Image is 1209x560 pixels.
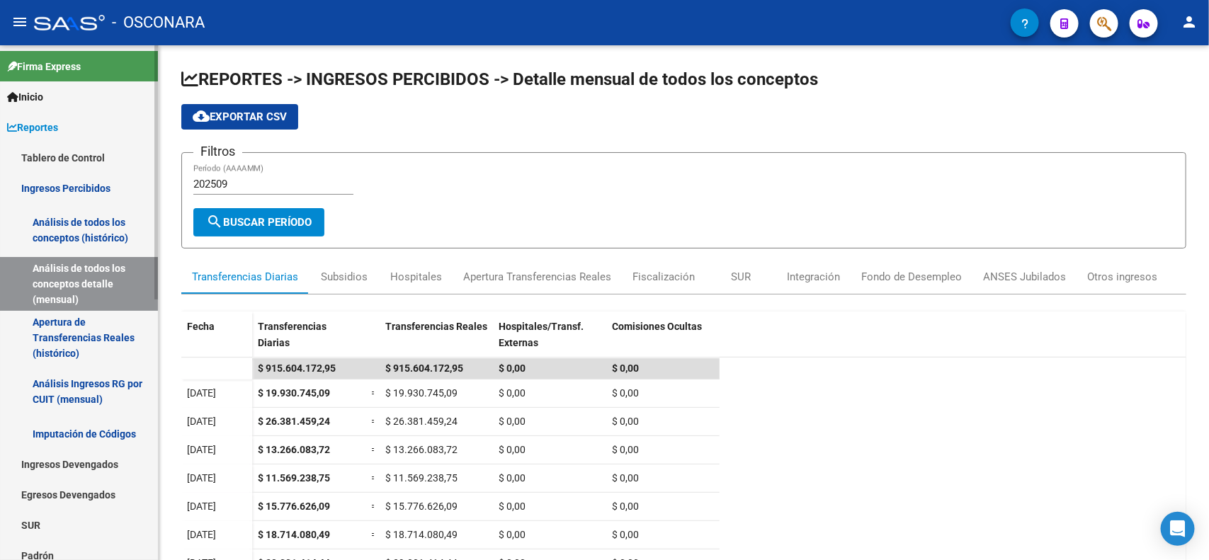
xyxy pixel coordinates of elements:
div: SUR [731,269,751,285]
span: [DATE] [187,387,216,399]
datatable-header-cell: Hospitales/Transf. Externas [493,312,606,371]
div: Integración [787,269,840,285]
span: [DATE] [187,472,216,484]
span: $ 15.776.626,09 [385,501,458,512]
span: [DATE] [187,501,216,512]
mat-icon: menu [11,13,28,30]
span: Fecha [187,321,215,332]
span: $ 0,00 [499,362,526,374]
span: = [371,387,377,399]
span: $ 0,00 [612,529,639,540]
span: $ 0,00 [499,501,526,512]
span: $ 0,00 [612,501,639,512]
span: $ 0,00 [612,472,639,484]
span: [DATE] [187,529,216,540]
div: Hospitales [390,269,442,285]
span: $ 19.930.745,09 [258,387,330,399]
button: Exportar CSV [181,104,298,130]
datatable-header-cell: Fecha [181,312,252,371]
mat-icon: cloud_download [193,108,210,125]
span: Reportes [7,120,58,135]
span: $ 13.266.083,72 [385,444,458,455]
span: $ 11.569.238,75 [258,472,330,484]
span: $ 15.776.626,09 [258,501,330,512]
span: Transferencias Diarias [258,321,327,348]
span: Buscar Período [206,216,312,229]
span: = [371,529,377,540]
span: $ 0,00 [499,387,526,399]
div: Subsidios [321,269,368,285]
span: $ 26.381.459,24 [258,416,330,427]
span: Firma Express [7,59,81,74]
div: Open Intercom Messenger [1161,512,1195,546]
span: $ 915.604.172,95 [385,362,463,374]
span: $ 0,00 [499,444,526,455]
span: Inicio [7,89,43,105]
div: Otros ingresos [1087,269,1157,285]
datatable-header-cell: Transferencias Reales [380,312,493,371]
span: - OSCONARA [112,7,205,38]
span: $ 18.714.080,49 [258,529,330,540]
span: [DATE] [187,444,216,455]
div: Fiscalización [632,269,695,285]
span: $ 0,00 [499,416,526,427]
button: Buscar Período [193,208,324,236]
span: = [371,444,377,455]
span: Transferencias Reales [385,321,487,332]
span: $ 0,00 [612,387,639,399]
span: Hospitales/Transf. Externas [499,321,584,348]
span: [DATE] [187,416,216,427]
span: $ 0,00 [612,444,639,455]
span: = [371,472,377,484]
span: $ 915.604.172,95 [258,362,336,374]
span: Exportar CSV [193,110,287,123]
div: Fondo de Desempleo [861,269,962,285]
span: $ 0,00 [612,416,639,427]
datatable-header-cell: Comisiones Ocultas [606,312,720,371]
mat-icon: search [206,213,223,230]
datatable-header-cell: Transferencias Diarias [252,312,365,371]
h3: Filtros [193,142,242,161]
span: $ 18.714.080,49 [385,529,458,540]
span: $ 11.569.238,75 [385,472,458,484]
span: $ 0,00 [499,529,526,540]
span: = [371,501,377,512]
span: $ 0,00 [499,472,526,484]
div: Apertura Transferencias Reales [463,269,611,285]
mat-icon: person [1181,13,1198,30]
span: $ 13.266.083,72 [258,444,330,455]
span: REPORTES -> INGRESOS PERCIBIDOS -> Detalle mensual de todos los conceptos [181,69,818,89]
span: $ 0,00 [612,362,639,374]
div: ANSES Jubilados [983,269,1066,285]
span: = [371,416,377,427]
span: $ 19.930.745,09 [385,387,458,399]
div: Transferencias Diarias [192,269,298,285]
span: Comisiones Ocultas [612,321,702,332]
span: $ 26.381.459,24 [385,416,458,427]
